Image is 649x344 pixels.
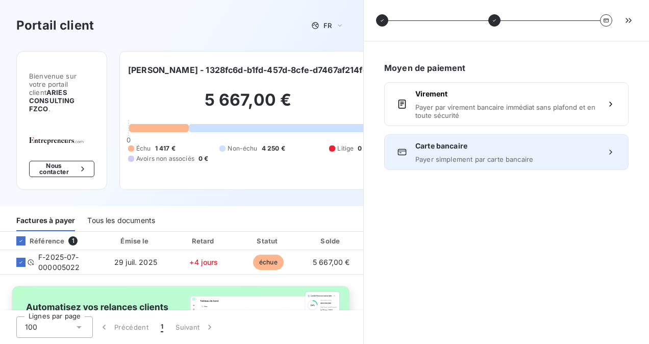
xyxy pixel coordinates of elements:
span: 5 667,00 € [313,258,350,266]
span: Payer simplement par carte bancaire [415,155,597,163]
div: Tous les documents [87,210,155,231]
span: échue [253,255,284,270]
span: F-2025-07-000005022 [38,252,92,273]
span: Non-échu [228,144,257,153]
div: Solde [302,236,360,246]
div: Émise le [102,236,169,246]
button: Suivant [169,316,221,338]
span: Bienvenue sur votre portail client . [29,72,94,113]
span: ARIES CONSULTING FZCO [29,88,75,113]
span: 1 417 € [155,144,176,153]
button: Nous contacter [29,161,94,177]
div: Factures à payer [16,210,75,231]
span: 4 250 € [262,144,285,153]
div: Statut [238,236,298,246]
span: Carte bancaire [415,141,597,151]
span: Échu [136,144,151,153]
span: Litige [337,144,354,153]
span: Payer par virement bancaire immédiat sans plafond et en toute sécurité [415,103,597,119]
span: 0 € [198,154,208,163]
div: Retard [173,236,235,246]
button: 1 [155,316,169,338]
h6: Moyen de paiement [384,62,629,74]
span: 1 [68,236,78,245]
h3: Portail client [16,16,94,35]
span: 29 juil. 2025 [114,258,157,266]
span: +4 jours [189,258,218,266]
button: Précédent [93,316,155,338]
span: 100 [25,322,37,332]
img: Company logo [29,137,94,144]
h2: 5 667,00 € [128,90,368,120]
div: Référence [8,236,64,245]
span: 0 € [358,144,367,153]
span: Avoirs non associés [136,154,194,163]
span: FR [323,21,332,30]
h6: [PERSON_NAME] - 1328fc6d-b1fd-457d-8cfe-d7467af214fd [128,64,368,76]
span: 0 [127,136,131,144]
span: 1 [161,322,163,332]
span: Virement [415,89,597,99]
